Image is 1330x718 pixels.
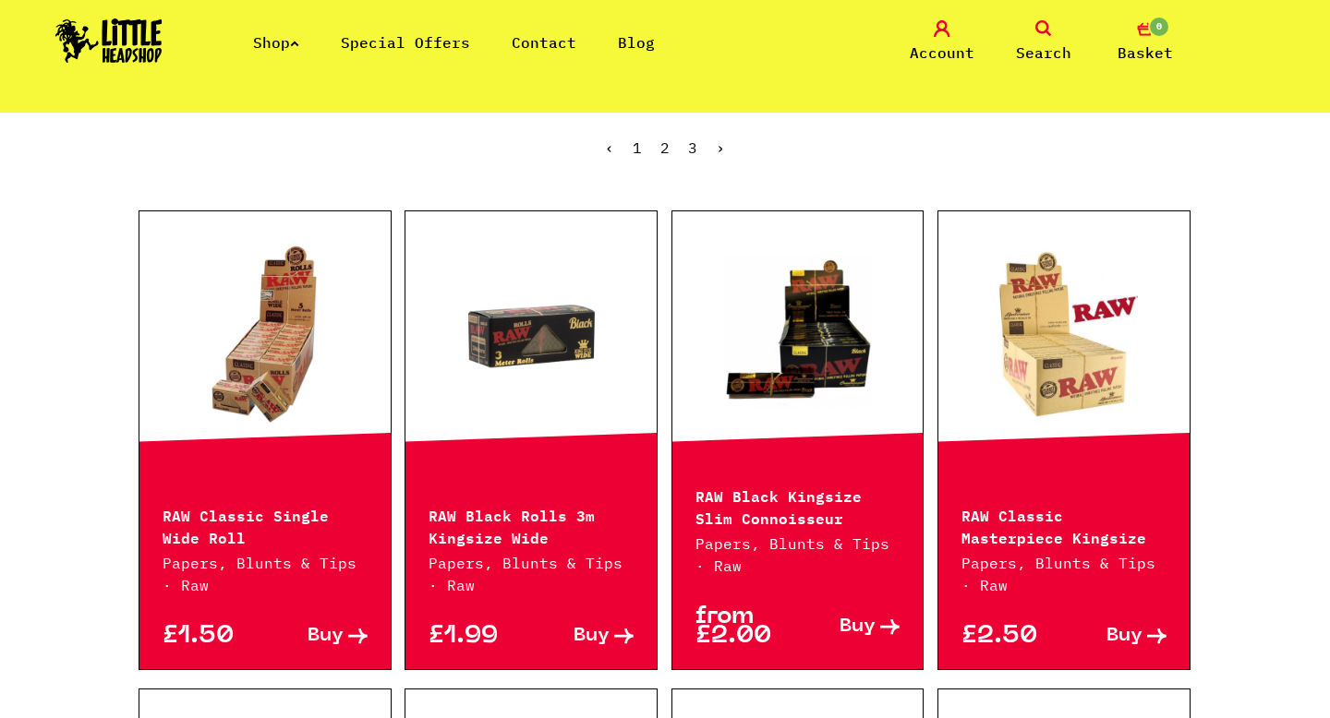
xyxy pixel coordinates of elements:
span: Basket [1118,42,1173,64]
p: £1.99 [429,627,531,646]
a: Next » [716,138,725,157]
span: 0 [1148,16,1170,38]
span: Search [1016,42,1071,64]
a: 0 Basket [1099,20,1191,64]
a: Special Offers [341,33,470,52]
a: Blog [618,33,655,52]
p: Papers, Blunts & Tips · Raw [961,552,1167,596]
p: RAW Classic Masterpiece Kingsize [961,503,1167,547]
a: 3 [688,138,697,157]
p: RAW Classic Single Wide Roll [163,503,368,547]
span: Account [910,42,974,64]
span: Buy [1106,627,1143,646]
a: Buy [798,607,901,646]
p: RAW Black Rolls 3m Kingsize Wide [429,503,634,547]
a: Shop [253,33,299,52]
a: 1 [633,138,642,157]
span: Buy [840,617,876,637]
a: Buy [531,627,634,646]
p: from £2.00 [695,607,798,646]
a: « Previous [605,138,614,157]
span: Buy [308,627,344,646]
a: Buy [265,627,368,646]
p: Papers, Blunts & Tips · Raw [429,552,634,596]
p: Papers, Blunts & Tips · Raw [695,533,901,577]
a: Contact [512,33,576,52]
a: Buy [1064,627,1167,646]
p: £2.50 [961,627,1064,646]
p: RAW Black Kingsize Slim Connoisseur [695,484,901,528]
span: 2 [660,138,670,157]
p: Papers, Blunts & Tips · Raw [163,552,368,596]
p: £1.50 [163,627,265,646]
span: Buy [574,627,610,646]
a: Search [997,20,1090,64]
img: Little Head Shop Logo [55,18,163,63]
